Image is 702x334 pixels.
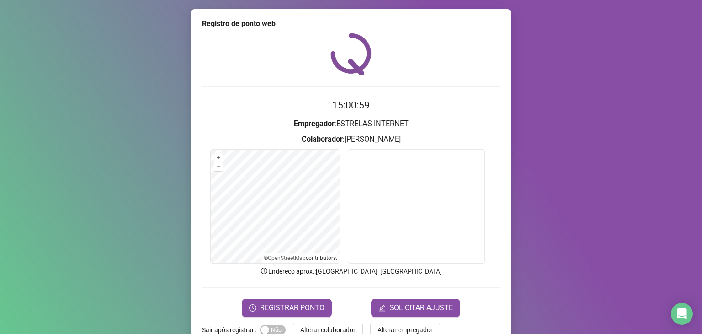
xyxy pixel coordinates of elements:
[260,302,324,313] span: REGISTRAR PONTO
[330,33,372,75] img: QRPoint
[268,255,306,261] a: OpenStreetMap
[214,153,223,162] button: +
[671,303,693,325] div: Open Intercom Messenger
[242,299,332,317] button: REGISTRAR PONTO
[202,134,500,145] h3: : [PERSON_NAME]
[302,135,343,144] strong: Colaborador
[294,119,335,128] strong: Empregador
[202,118,500,130] h3: : ESTRELAS INTERNET
[260,267,268,275] span: info-circle
[249,304,256,312] span: clock-circle
[202,266,500,276] p: Endereço aprox. : [GEOGRAPHIC_DATA], [GEOGRAPHIC_DATA]
[264,255,337,261] li: © contributors.
[389,302,453,313] span: SOLICITAR AJUSTE
[214,162,223,171] button: –
[371,299,460,317] button: editSOLICITAR AJUSTE
[378,304,386,312] span: edit
[332,100,370,111] time: 15:00:59
[202,18,500,29] div: Registro de ponto web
